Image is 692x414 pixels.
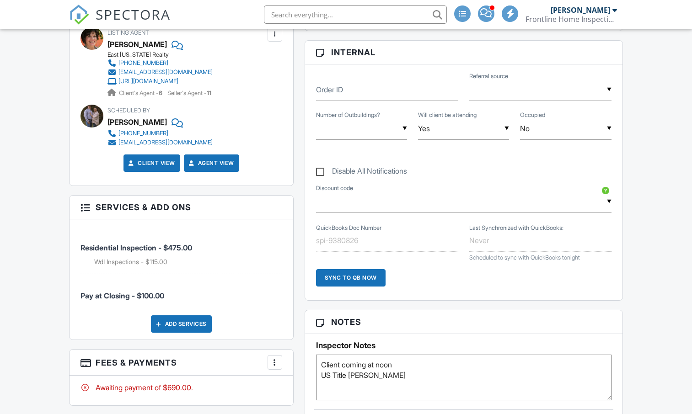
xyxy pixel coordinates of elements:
[187,159,234,168] a: Agent View
[159,90,162,96] strong: 6
[469,72,508,80] label: Referral source
[469,224,563,232] label: Last Synchronized with QuickBooks:
[207,90,211,96] strong: 11
[316,111,380,119] label: Number of Outbuildings?
[107,68,213,77] a: [EMAIL_ADDRESS][DOMAIN_NAME]
[80,291,164,300] span: Pay at Closing - $100.00
[118,59,168,67] div: [PHONE_NUMBER]
[118,139,213,146] div: [EMAIL_ADDRESS][DOMAIN_NAME]
[118,78,178,85] div: [URL][DOMAIN_NAME]
[70,196,293,219] h3: Services & Add ons
[118,130,168,137] div: [PHONE_NUMBER]
[520,111,545,119] label: Occupied
[305,41,622,64] h3: Internal
[418,111,477,119] label: Will client be attending
[80,226,282,274] li: Service: Residential Inspection
[316,269,386,287] div: Sync to QB Now
[94,257,282,266] li: Add on: WdI Inspections
[69,5,89,25] img: The Best Home Inspection Software - Spectora
[80,382,282,393] div: Awaiting payment of $690.00.
[316,341,612,350] h5: Inspector Notes
[107,77,213,86] a: [URL][DOMAIN_NAME]
[316,355,612,400] textarea: Client coming at noon US Title [PERSON_NAME]
[107,129,213,138] a: [PHONE_NUMBER]
[70,350,293,376] h3: Fees & Payments
[127,159,175,168] a: Client View
[119,90,164,96] span: Client's Agent -
[316,85,343,95] label: Order ID
[264,5,447,24] input: Search everything...
[151,315,212,333] div: Add Services
[107,107,150,114] span: Scheduled By
[107,58,213,68] a: [PHONE_NUMBER]
[80,243,192,252] span: Residential Inspection - $475.00
[316,167,407,178] label: Disable All Notifications
[80,274,282,308] li: Manual fee: Pay at Closing
[96,5,171,24] span: SPECTORA
[305,310,622,334] h3: Notes
[316,224,381,232] label: QuickBooks Doc Number
[167,90,211,96] span: Seller's Agent -
[526,15,617,24] div: Frontline Home Inspections
[469,254,580,261] span: Scheduled to sync with QuickBooks tonight
[107,138,213,147] a: [EMAIL_ADDRESS][DOMAIN_NAME]
[551,5,610,15] div: [PERSON_NAME]
[107,37,167,51] a: [PERSON_NAME]
[118,69,213,76] div: [EMAIL_ADDRESS][DOMAIN_NAME]
[107,115,167,129] div: [PERSON_NAME]
[69,12,171,32] a: SPECTORA
[107,51,220,58] div: East [US_STATE] Realty
[316,184,353,192] label: Discount code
